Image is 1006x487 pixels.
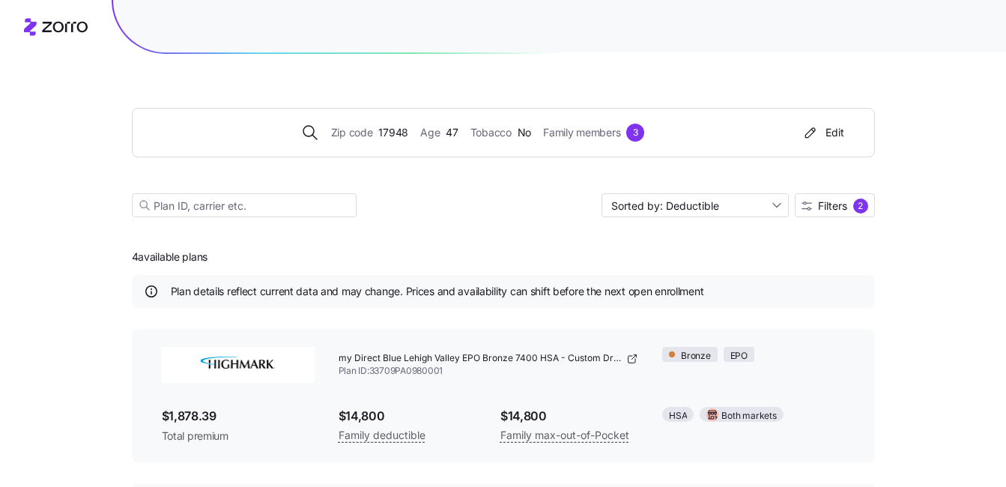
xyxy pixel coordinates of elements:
span: No [518,124,531,141]
span: 47 [446,124,458,141]
span: Total premium [162,429,315,444]
span: Zip code [331,124,373,141]
span: Plan details reflect current data and may change. Prices and availability can shift before the ne... [171,284,704,299]
span: $14,800 [500,407,638,426]
input: Sort by [602,193,789,217]
img: Highmark BlueCross BlueShield [162,347,315,383]
span: my Direct Blue Lehigh Valley EPO Bronze 7400 HSA - Custom Drug Benefit [339,352,624,365]
span: EPO [730,349,748,363]
span: $14,800 [339,407,476,426]
div: 3 [626,124,644,142]
div: 2 [853,199,868,214]
span: Age [420,124,440,141]
span: Both markets [721,409,776,423]
span: $1,878.39 [162,407,315,426]
span: Plan ID: 33709PA0980001 [339,365,639,378]
span: Tobacco [470,124,512,141]
input: Plan ID, carrier etc. [132,193,357,217]
span: 4 available plans [132,249,208,264]
span: HSA [669,409,687,423]
button: Filters2 [795,193,875,217]
span: Filters [818,201,847,211]
div: Edit [802,125,844,140]
span: 17948 [378,124,408,141]
span: Family members [543,124,620,141]
span: Family deductible [339,426,425,444]
span: Bronze [681,349,711,363]
span: Family max-out-of-Pocket [500,426,629,444]
button: Edit [796,121,850,145]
